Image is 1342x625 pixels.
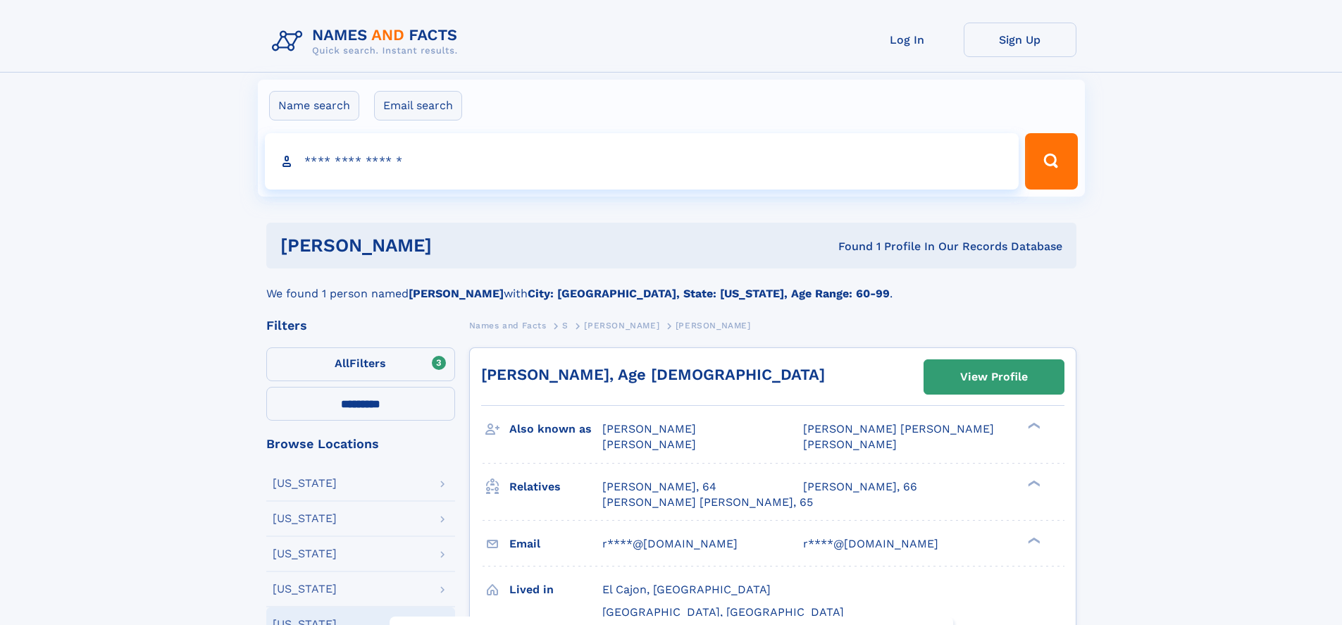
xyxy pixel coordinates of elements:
[803,479,917,495] a: [PERSON_NAME], 66
[266,23,469,61] img: Logo Names and Facts
[602,605,844,619] span: [GEOGRAPHIC_DATA], [GEOGRAPHIC_DATA]
[509,475,602,499] h3: Relatives
[602,495,813,510] a: [PERSON_NAME] [PERSON_NAME], 65
[481,366,825,383] a: [PERSON_NAME], Age [DEMOGRAPHIC_DATA]
[602,583,771,596] span: El Cajon, [GEOGRAPHIC_DATA]
[803,438,897,451] span: [PERSON_NAME]
[273,583,337,595] div: [US_STATE]
[266,268,1076,302] div: We found 1 person named with .
[266,438,455,450] div: Browse Locations
[509,532,602,556] h3: Email
[528,287,890,300] b: City: [GEOGRAPHIC_DATA], State: [US_STATE], Age Range: 60-99
[335,357,349,370] span: All
[374,91,462,120] label: Email search
[469,316,547,334] a: Names and Facts
[851,23,964,57] a: Log In
[280,237,635,254] h1: [PERSON_NAME]
[602,438,696,451] span: [PERSON_NAME]
[584,316,659,334] a: [PERSON_NAME]
[273,478,337,489] div: [US_STATE]
[803,422,994,435] span: [PERSON_NAME] [PERSON_NAME]
[635,239,1062,254] div: Found 1 Profile In Our Records Database
[1024,536,1041,545] div: ❯
[584,321,659,330] span: [PERSON_NAME]
[409,287,504,300] b: [PERSON_NAME]
[676,321,751,330] span: [PERSON_NAME]
[1024,421,1041,431] div: ❯
[509,578,602,602] h3: Lived in
[602,422,696,435] span: [PERSON_NAME]
[1025,133,1077,190] button: Search Button
[266,347,455,381] label: Filters
[602,479,716,495] a: [PERSON_NAME], 64
[273,513,337,524] div: [US_STATE]
[273,548,337,559] div: [US_STATE]
[266,319,455,332] div: Filters
[269,91,359,120] label: Name search
[964,23,1076,57] a: Sign Up
[562,316,569,334] a: S
[960,361,1028,393] div: View Profile
[562,321,569,330] span: S
[924,360,1064,394] a: View Profile
[265,133,1019,190] input: search input
[509,417,602,441] h3: Also known as
[1024,478,1041,488] div: ❯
